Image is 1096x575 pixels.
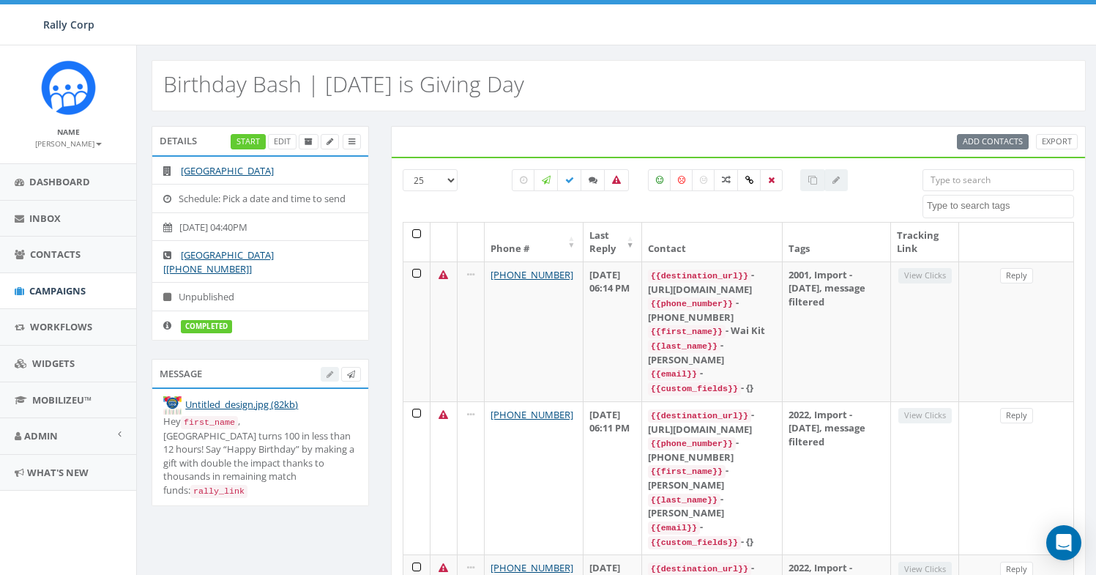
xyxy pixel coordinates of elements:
div: Details [152,126,369,155]
code: {{destination_url}} [648,409,751,423]
small: [PERSON_NAME] [35,138,102,149]
th: Last Reply: activate to sort column ascending [584,223,642,261]
h2: Birthday Bash | [DATE] is Giving Day [163,72,524,96]
code: {{destination_url}} [648,270,751,283]
label: Sending [534,169,559,191]
code: {{first_name}} [648,325,726,338]
div: - [PERSON_NAME] [648,492,776,520]
div: - [PERSON_NAME] [648,464,776,491]
label: Bounced [604,169,629,191]
span: Campaigns [29,284,86,297]
th: Tags [783,223,891,261]
div: Open Intercom Messenger [1046,525,1081,560]
div: - [URL][DOMAIN_NAME] [648,408,776,436]
textarea: Search [927,199,1073,212]
small: Name [57,127,80,137]
a: [GEOGRAPHIC_DATA] [181,164,274,177]
div: - {} [648,381,776,396]
div: - Wai Kit [648,324,776,338]
a: [GEOGRAPHIC_DATA] [[PHONE_NUMBER]] [163,248,274,275]
span: What's New [27,466,89,479]
label: Mixed [714,169,739,191]
span: Dashboard [29,175,90,188]
div: Hey , [GEOGRAPHIC_DATA] turns 100 in less than 12 hours! Say “Happy Birthday” by making a gift wi... [163,415,357,498]
span: View Campaign Delivery Statistics [348,136,355,146]
code: {{email}} [648,368,700,381]
td: [DATE] 06:11 PM [584,401,642,555]
input: Type to search [922,169,1074,191]
a: Start [231,134,266,149]
div: - [648,520,776,535]
span: Contacts [30,248,81,261]
code: {{email}} [648,522,700,535]
label: Removed [760,169,783,191]
label: Link Clicked [737,169,761,191]
span: MobilizeU™ [32,393,92,407]
div: - [PHONE_NUMBER] [648,296,776,324]
td: [DATE] 06:14 PM [584,261,642,401]
span: Admin [24,429,58,442]
a: Untitled_design.jpg (82kb) [185,398,298,411]
code: rally_link [190,485,247,498]
a: [PHONE_NUMBER] [491,561,573,574]
div: - [648,366,776,381]
code: first_name [181,416,238,429]
div: - {} [648,535,776,549]
a: [PHONE_NUMBER] [491,268,573,281]
a: [PERSON_NAME] [35,136,102,149]
code: {{first_name}} [648,465,726,478]
img: Icon_1.png [41,60,96,115]
a: Reply [1000,408,1033,423]
span: Inbox [29,212,61,225]
code: {{phone_number}} [648,297,736,311]
a: Reply [1000,268,1033,283]
label: Positive [648,169,671,191]
i: Schedule: Pick a date and time to send [163,194,179,204]
label: Pending [512,169,535,191]
label: Neutral [692,169,715,191]
th: Tracking Link [891,223,959,261]
td: 2001, Import - [DATE], message filtered [783,261,891,401]
span: Widgets [32,357,75,370]
li: Unpublished [152,282,368,311]
i: Unpublished [163,292,179,302]
div: - [URL][DOMAIN_NAME] [648,268,776,296]
th: Contact [642,223,783,261]
span: Rally Corp [43,18,94,31]
label: Replied [581,169,605,191]
li: [DATE] 04:40PM [152,212,368,242]
div: Message [152,359,369,388]
a: Export [1036,134,1078,149]
span: Send Test Message [347,368,355,379]
a: Edit [268,134,297,149]
label: Negative [670,169,693,191]
span: Archive Campaign [305,136,313,146]
a: [PHONE_NUMBER] [491,408,573,421]
code: {{last_name}} [648,494,720,507]
label: completed [181,320,232,333]
div: - [PHONE_NUMBER] [648,436,776,464]
th: Phone #: activate to sort column ascending [485,223,584,261]
code: {{custom_fields}} [648,382,741,396]
li: Schedule: Pick a date and time to send [152,184,368,213]
span: Workflows [30,320,92,333]
code: {{phone_number}} [648,437,736,450]
span: Edit Campaign Title [327,136,333,146]
td: 2022, Import - [DATE], message filtered [783,401,891,555]
code: {{last_name}} [648,340,720,353]
code: {{custom_fields}} [648,536,741,549]
div: - [PERSON_NAME] [648,338,776,366]
label: Delivered [557,169,582,191]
